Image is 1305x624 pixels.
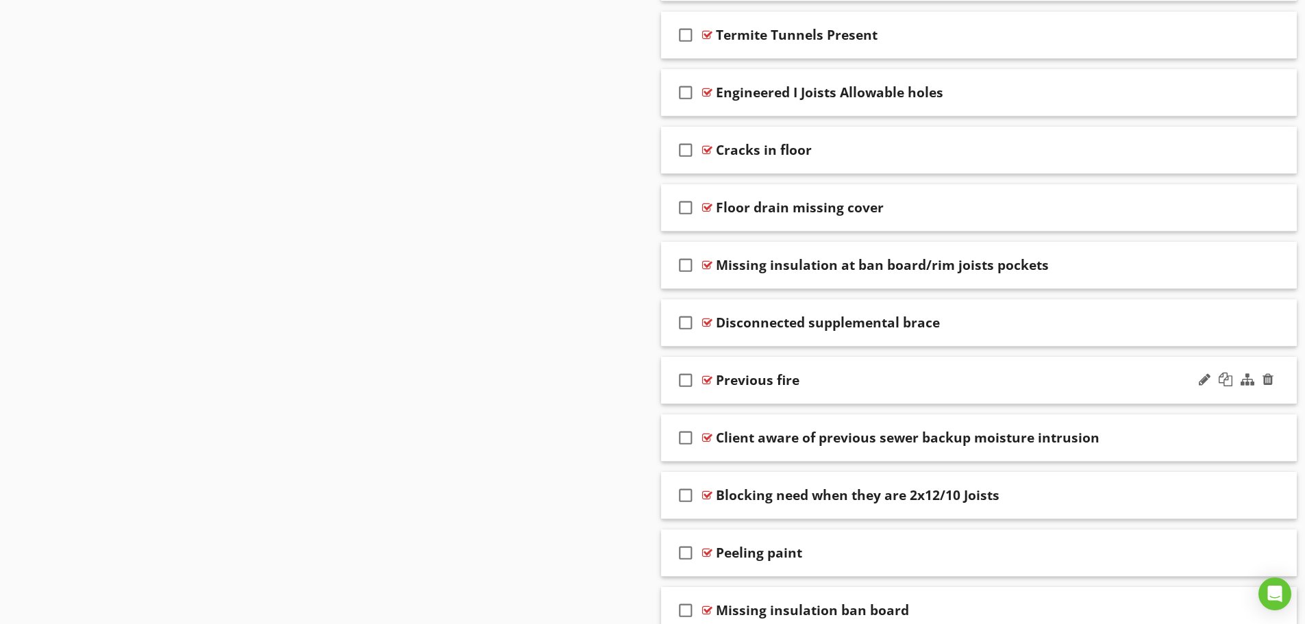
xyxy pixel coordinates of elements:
div: Engineered I Joists Allowable holes [716,84,943,101]
div: Cracks in floor [716,142,812,158]
div: Disconnected supplemental brace [716,314,940,331]
i: check_box_outline_blank [675,18,697,51]
i: check_box_outline_blank [675,536,697,569]
div: Previous fire [716,372,799,388]
i: check_box_outline_blank [675,191,697,224]
i: check_box_outline_blank [675,421,697,454]
div: Open Intercom Messenger [1258,577,1291,610]
div: Termite Tunnels Present [716,27,878,43]
i: check_box_outline_blank [675,76,697,109]
i: check_box_outline_blank [675,364,697,397]
i: check_box_outline_blank [675,134,697,166]
div: Blocking need when they are 2x12/10 Joists [716,487,999,503]
div: Peeling paint [716,545,802,561]
i: check_box_outline_blank [675,306,697,339]
i: check_box_outline_blank [675,249,697,282]
div: Client aware of previous sewer backup moisture intrusion [716,429,1099,446]
div: Missing insulation ban board [716,602,909,619]
div: Floor drain missing cover [716,199,884,216]
div: Missing insulation at ban board/rim joists pockets [716,257,1049,273]
i: check_box_outline_blank [675,479,697,512]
